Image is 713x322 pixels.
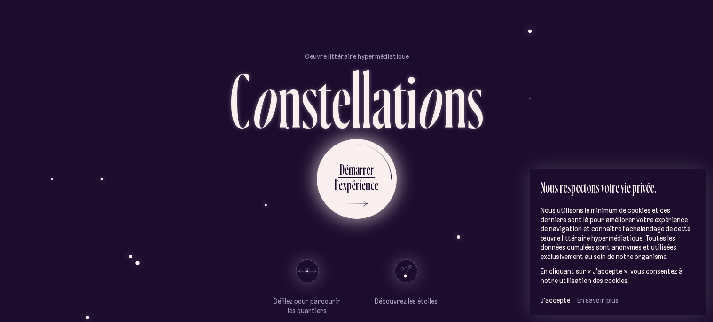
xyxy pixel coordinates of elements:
[541,296,570,305] button: J’accepte
[340,160,345,178] div: D
[345,160,349,178] div: é
[375,297,438,306] p: Découvrez les étoiles
[374,176,378,194] div: e
[278,61,301,139] div: n
[317,139,397,219] button: Démarrerl’expérience
[541,206,696,261] p: Nous utilisons le minimum de cookies et ces derniers sont là pour améliorer votre expérience de n...
[332,61,351,139] div: e
[361,176,366,194] div: e
[541,179,696,195] h2: Nous respectons votre vie privée.
[467,61,483,139] div: s
[335,176,337,194] div: l
[305,52,409,61] p: Oeuvre littéraire hypermédiatique
[415,61,444,139] div: o
[356,176,359,194] div: r
[363,160,366,178] div: r
[318,61,332,139] div: t
[359,176,361,194] div: i
[361,61,372,139] div: l
[272,297,343,315] p: Défilez pour parcourir les quartiers
[366,160,370,178] div: e
[352,176,356,194] div: é
[230,61,250,139] div: C
[392,61,407,139] div: t
[250,61,278,139] div: o
[370,160,374,178] div: r
[407,61,417,139] div: i
[343,176,347,194] div: x
[370,176,374,194] div: c
[360,160,363,178] div: r
[347,176,352,194] div: p
[577,296,619,305] a: En savoir plus
[337,176,338,194] div: ’
[355,160,360,178] div: a
[338,176,343,194] div: e
[372,61,392,139] div: a
[301,61,318,139] div: s
[351,61,361,139] div: l
[541,267,696,285] p: En cliquant sur « J'accepte », vous consentez à notre utilisation des cookies.
[366,176,370,194] div: n
[349,160,355,178] div: m
[444,61,467,139] div: n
